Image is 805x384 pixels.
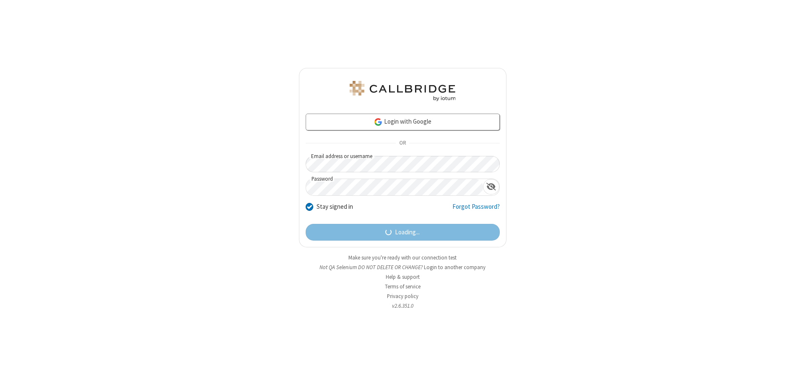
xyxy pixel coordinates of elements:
button: Login to another company [424,263,486,271]
input: Email address or username [306,156,500,172]
li: Not QA Selenium DO NOT DELETE OR CHANGE? [299,263,506,271]
img: QA Selenium DO NOT DELETE OR CHANGE [348,81,457,101]
li: v2.6.351.0 [299,302,506,310]
span: Loading... [395,228,420,237]
a: Make sure you're ready with our connection test [348,254,457,261]
a: Login with Google [306,114,500,130]
div: Show password [483,179,499,195]
img: google-icon.png [374,117,383,127]
button: Loading... [306,224,500,241]
a: Help & support [386,273,420,280]
iframe: Chat [784,362,799,378]
input: Password [306,179,483,195]
a: Terms of service [385,283,421,290]
a: Privacy policy [387,293,418,300]
span: OR [396,138,409,149]
label: Stay signed in [317,202,353,212]
a: Forgot Password? [452,202,500,218]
